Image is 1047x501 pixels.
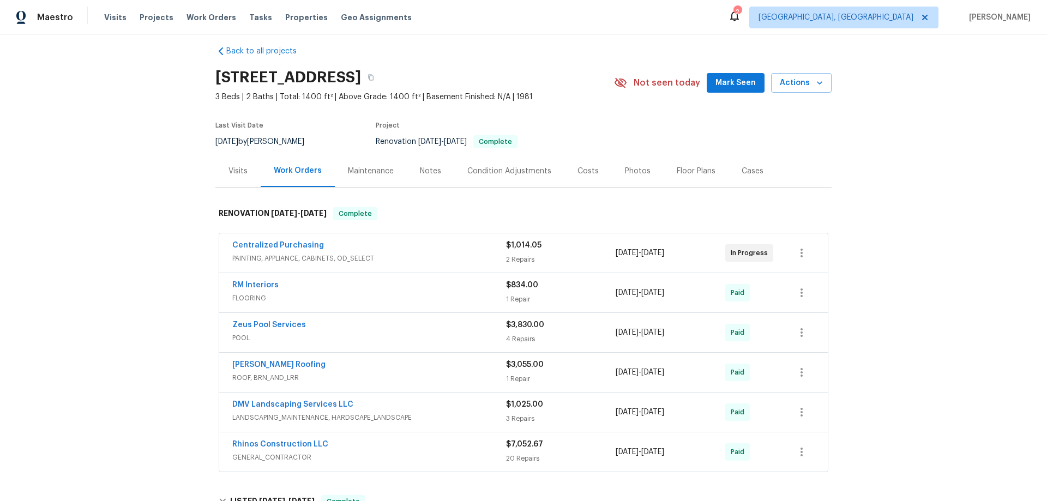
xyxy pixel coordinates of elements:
[742,166,763,177] div: Cases
[616,407,664,418] span: -
[215,72,361,83] h2: [STREET_ADDRESS]
[506,440,543,448] span: $7,052.67
[444,138,467,146] span: [DATE]
[361,68,381,87] button: Copy Address
[274,165,322,176] div: Work Orders
[577,166,599,177] div: Costs
[506,373,616,384] div: 1 Repair
[474,138,516,145] span: Complete
[232,281,279,289] a: RM Interiors
[780,76,823,90] span: Actions
[616,329,639,336] span: [DATE]
[616,287,664,298] span: -
[965,12,1031,23] span: [PERSON_NAME]
[771,73,832,93] button: Actions
[232,242,324,249] a: Centralized Purchasing
[418,138,467,146] span: -
[334,208,376,219] span: Complete
[232,372,506,383] span: ROOF, BRN_AND_LRR
[677,166,715,177] div: Floor Plans
[616,367,664,378] span: -
[271,209,297,217] span: [DATE]
[641,329,664,336] span: [DATE]
[506,334,616,345] div: 4 Repairs
[228,166,248,177] div: Visits
[506,321,544,329] span: $3,830.00
[249,14,272,21] span: Tasks
[232,361,326,369] a: [PERSON_NAME] Roofing
[616,249,639,257] span: [DATE]
[215,196,832,231] div: RENOVATION [DATE]-[DATE]Complete
[506,254,616,265] div: 2 Repairs
[232,401,353,408] a: DMV Landscaping Services LLC
[616,408,639,416] span: [DATE]
[641,249,664,257] span: [DATE]
[616,446,664,457] span: -
[641,369,664,376] span: [DATE]
[616,327,664,338] span: -
[376,122,400,129] span: Project
[232,333,506,343] span: POOL
[634,77,700,88] span: Not seen today
[104,12,127,23] span: Visits
[506,413,616,424] div: 3 Repairs
[616,369,639,376] span: [DATE]
[506,294,616,305] div: 1 Repair
[641,289,664,297] span: [DATE]
[215,122,263,129] span: Last Visit Date
[215,46,320,57] a: Back to all projects
[376,138,518,146] span: Renovation
[506,361,544,369] span: $3,055.00
[506,401,543,408] span: $1,025.00
[731,327,749,338] span: Paid
[215,92,614,102] span: 3 Beds | 2 Baths | Total: 1400 ft² | Above Grade: 1400 ft² | Basement Finished: N/A | 1981
[271,209,327,217] span: -
[759,12,913,23] span: [GEOGRAPHIC_DATA], [GEOGRAPHIC_DATA]
[285,12,328,23] span: Properties
[215,135,317,148] div: by [PERSON_NAME]
[733,7,741,17] div: 2
[232,412,506,423] span: LANDSCAPING_MAINTENANCE, HARDSCAPE_LANDSCAPE
[731,248,772,258] span: In Progress
[232,440,328,448] a: Rhinos Construction LLC
[348,166,394,177] div: Maintenance
[506,453,616,464] div: 20 Repairs
[731,407,749,418] span: Paid
[506,242,541,249] span: $1,014.05
[232,293,506,304] span: FLOORING
[37,12,73,23] span: Maestro
[232,452,506,463] span: GENERAL_CONTRACTOR
[420,166,441,177] div: Notes
[232,253,506,264] span: PAINTING, APPLIANCE, CABINETS, OD_SELECT
[506,281,538,289] span: $834.00
[140,12,173,23] span: Projects
[219,207,327,220] h6: RENOVATION
[616,448,639,456] span: [DATE]
[731,287,749,298] span: Paid
[418,138,441,146] span: [DATE]
[641,448,664,456] span: [DATE]
[232,321,306,329] a: Zeus Pool Services
[616,248,664,258] span: -
[731,367,749,378] span: Paid
[215,138,238,146] span: [DATE]
[616,289,639,297] span: [DATE]
[641,408,664,416] span: [DATE]
[731,446,749,457] span: Paid
[467,166,551,177] div: Condition Adjustments
[341,12,412,23] span: Geo Assignments
[186,12,236,23] span: Work Orders
[300,209,327,217] span: [DATE]
[707,73,765,93] button: Mark Seen
[625,166,651,177] div: Photos
[715,76,756,90] span: Mark Seen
